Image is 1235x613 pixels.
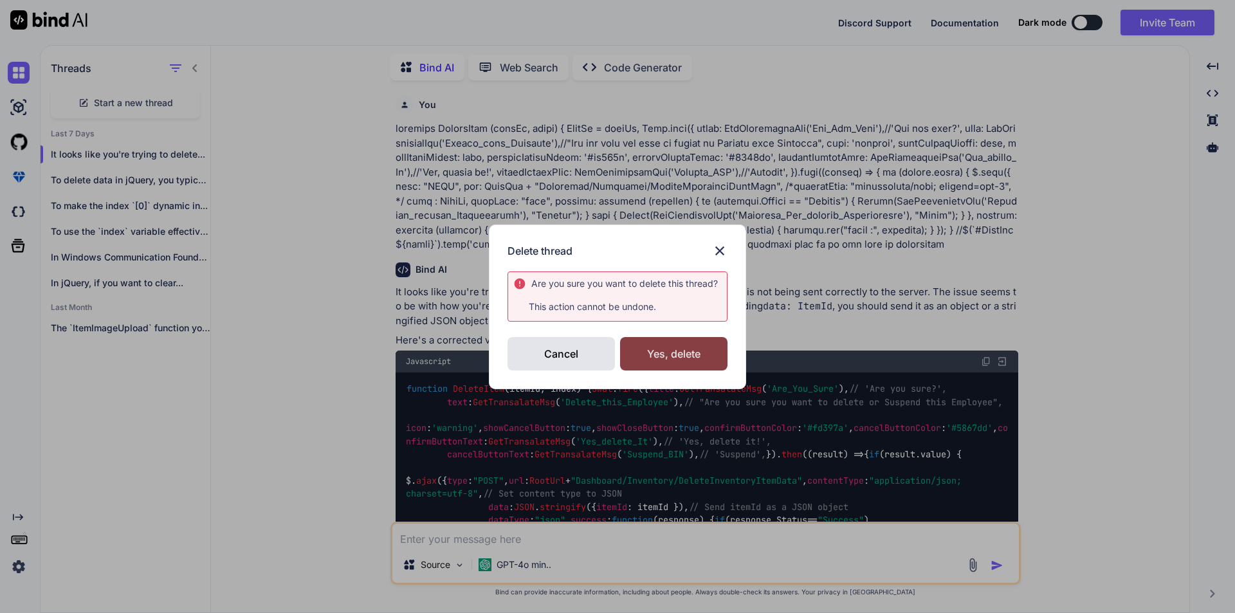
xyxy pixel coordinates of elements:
[508,243,572,259] h3: Delete thread
[712,243,727,259] img: close
[508,337,615,371] div: Cancel
[531,277,718,290] div: Are you sure you want to delete this ?
[513,300,727,313] p: This action cannot be undone.
[683,278,713,289] span: thread
[620,337,727,371] div: Yes, delete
